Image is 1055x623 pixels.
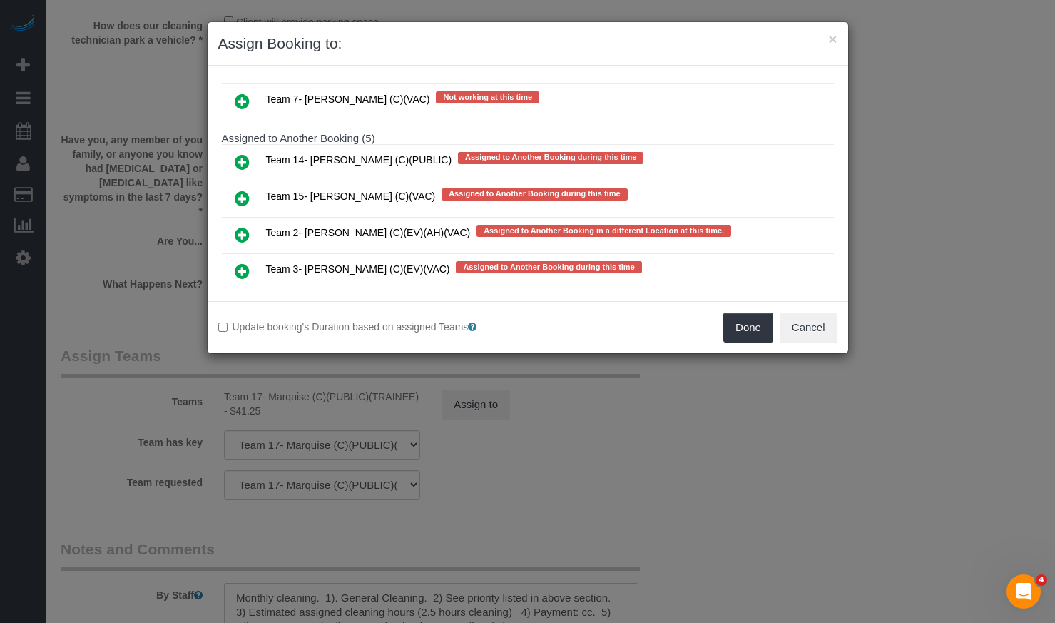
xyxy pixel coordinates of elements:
h4: Assigned to Another Booking (5) [222,133,834,145]
span: Assigned to Another Booking during this time [456,261,641,273]
iframe: Intercom live chat [1006,574,1041,609]
span: Assigned to Another Booking in a different Location at this time. [476,225,731,236]
span: Team 2- [PERSON_NAME] (C)(EV)(AH)(VAC) [266,228,471,239]
span: Not working at this time [436,91,539,103]
span: Team 3- [PERSON_NAME] (C)(EV)(VAC) [266,264,450,275]
span: 4 [1036,574,1047,586]
span: Team 15- [PERSON_NAME] (C)(VAC) [266,191,436,203]
label: Update booking's Duration based on assigned Teams [218,320,517,334]
button: Cancel [780,313,837,343]
button: Done [723,313,773,343]
h3: Assign Booking to: [218,33,837,54]
input: Update booking's Duration based on assigned Teams [218,323,228,332]
span: Team 14- [PERSON_NAME] (C)(PUBLIC) [266,155,452,166]
span: Assigned to Another Booking during this time [442,188,627,200]
span: Assigned to Another Booking during this time [458,152,643,163]
button: × [828,31,837,46]
span: Team 7- [PERSON_NAME] (C)(VAC) [266,94,430,106]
